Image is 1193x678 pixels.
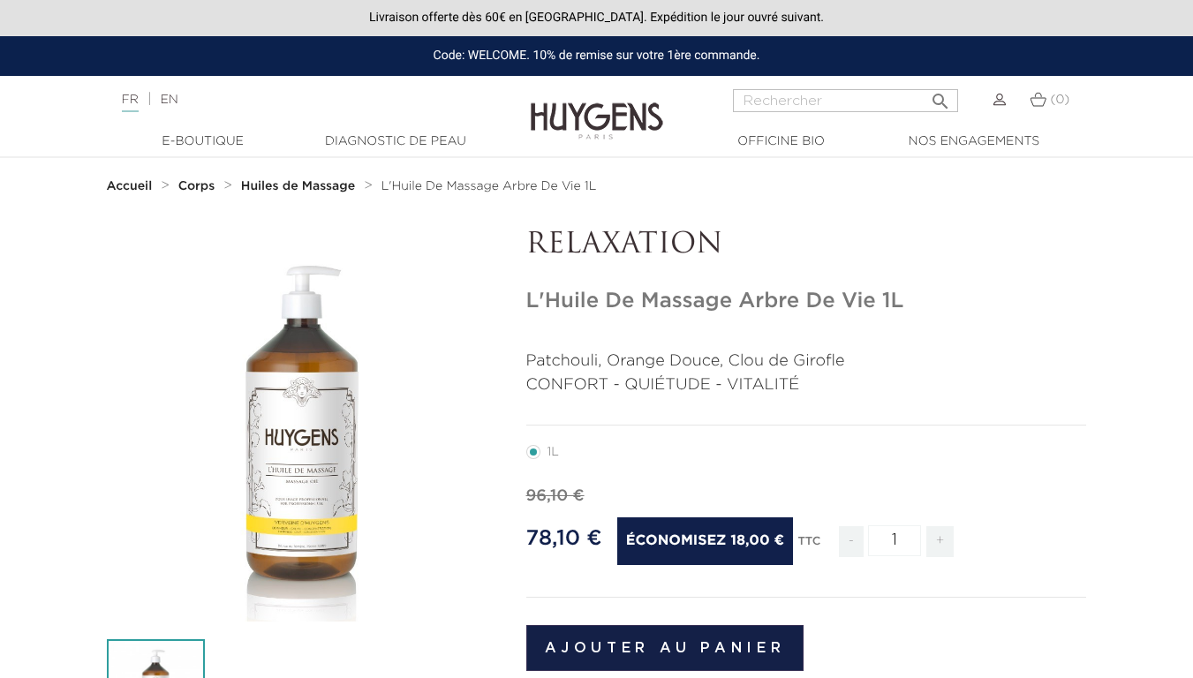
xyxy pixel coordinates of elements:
input: Quantité [868,525,921,556]
span: L'Huile De Massage Arbre De Vie 1L [381,180,597,192]
button: Ajouter au panier [526,625,804,671]
span: - [839,526,864,557]
button:  [925,84,956,108]
a: Huiles de Massage [241,179,359,193]
strong: Corps [178,180,215,192]
div: TTC [797,523,820,570]
div: | [113,89,484,110]
label: 1L [526,445,580,459]
strong: Accueil [107,180,153,192]
span: 96,10 € [526,488,585,504]
a: Corps [178,179,219,193]
a: Nos engagements [886,132,1062,151]
a: FR [122,94,139,112]
p: CONFORT - QUIÉTUDE - VITALITÉ [526,373,1087,397]
p: RELAXATION [526,229,1087,262]
a: Diagnostic de peau [307,132,484,151]
input: Rechercher [733,89,958,112]
span: + [926,526,955,557]
img: Huygens [531,74,663,142]
a: Accueil [107,179,156,193]
h1: L'Huile De Massage Arbre De Vie 1L [526,289,1087,314]
span: 78,10 € [526,528,602,549]
span: (0) [1050,94,1069,106]
a: E-Boutique [115,132,291,151]
a: Officine Bio [693,132,870,151]
span: Économisez 18,00 € [617,517,793,565]
p: Patchouli, Orange Douce, Clou de Girofle [526,350,1087,373]
i:  [930,86,951,107]
a: EN [160,94,177,106]
a: L'Huile De Massage Arbre De Vie 1L [381,179,597,193]
strong: Huiles de Massage [241,180,355,192]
